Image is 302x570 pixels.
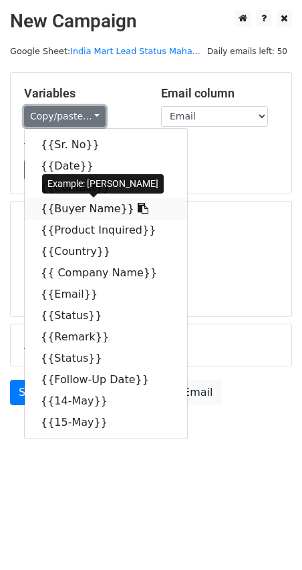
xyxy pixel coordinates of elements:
[235,506,302,570] iframe: Chat Widget
[25,156,187,177] a: {{Date}}
[42,174,164,194] div: Example: [PERSON_NAME]
[10,380,54,405] a: Send
[25,241,187,262] a: {{Country}}
[25,348,187,369] a: {{Status}}
[25,220,187,241] a: {{Product Inquired}}
[25,305,187,326] a: {{Status}}
[24,106,106,127] a: Copy/paste...
[25,134,187,156] a: {{Sr. No}}
[10,10,292,33] h2: New Campaign
[24,86,141,101] h5: Variables
[25,177,187,198] a: {{Contact}}
[25,326,187,348] a: {{Remark}}
[70,46,200,56] a: India Mart Lead Status Maha...
[202,46,292,56] a: Daily emails left: 50
[25,262,187,284] a: {{ Company Name}}
[25,198,187,220] a: {{Buyer Name}}
[161,86,278,101] h5: Email column
[25,390,187,412] a: {{14-May}}
[25,284,187,305] a: {{Email}}
[202,44,292,59] span: Daily emails left: 50
[25,369,187,390] a: {{Follow-Up Date}}
[25,412,187,433] a: {{15-May}}
[10,46,200,56] small: Google Sheet:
